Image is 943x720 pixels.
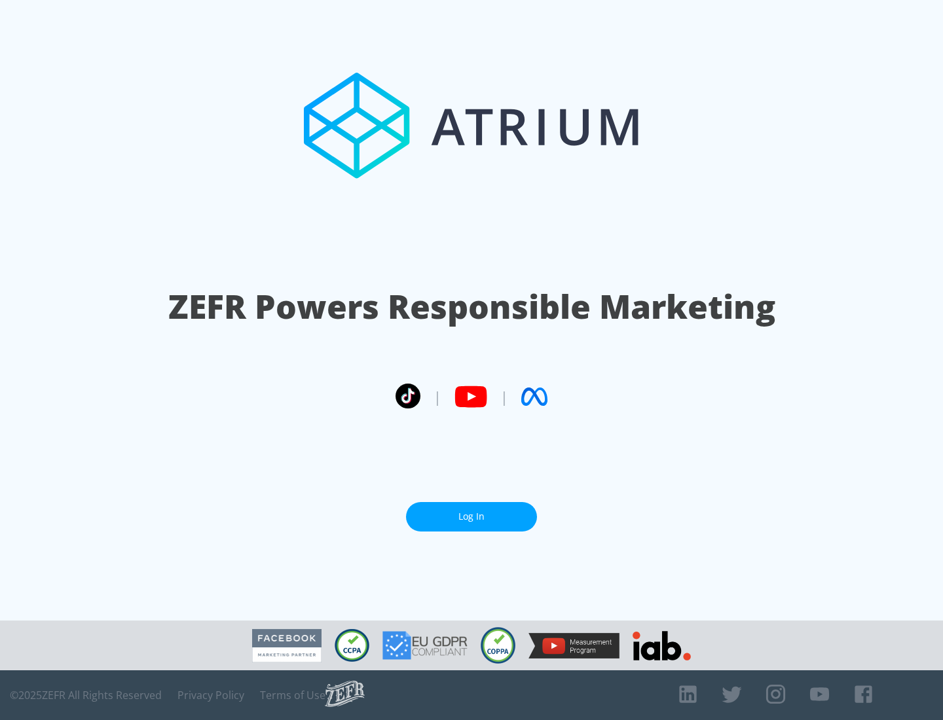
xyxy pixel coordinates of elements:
a: Terms of Use [260,689,325,702]
img: CCPA Compliant [335,629,369,662]
span: | [500,387,508,406]
img: GDPR Compliant [382,631,468,660]
img: IAB [633,631,691,660]
img: YouTube Measurement Program [528,633,619,658]
span: | [434,387,441,406]
img: Facebook Marketing Partner [252,629,322,662]
img: COPPA Compliant [481,627,515,664]
span: © 2025 ZEFR All Rights Reserved [10,689,162,702]
a: Privacy Policy [177,689,244,702]
a: Log In [406,502,537,531]
h1: ZEFR Powers Responsible Marketing [168,284,775,329]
